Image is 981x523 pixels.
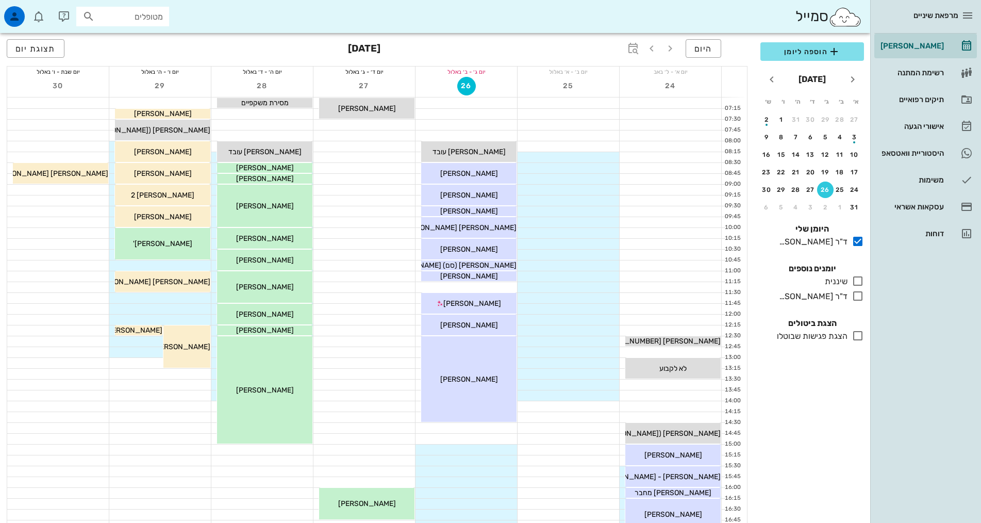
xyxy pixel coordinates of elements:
div: 15:45 [722,472,743,481]
div: 1 [773,116,790,123]
div: 31 [846,204,863,211]
div: 14:00 [722,397,743,405]
button: 13 [803,146,819,163]
button: 3 [803,199,819,216]
th: א׳ [850,93,863,110]
div: שיננית [821,275,847,288]
div: 3 [803,204,819,211]
div: 21 [788,169,804,176]
button: 30 [803,111,819,128]
div: 11:30 [722,288,743,297]
span: 28 [253,81,272,90]
button: 22 [773,164,790,181]
button: 6 [803,129,819,145]
span: [PERSON_NAME] [153,342,210,351]
div: 08:00 [722,137,743,145]
span: [PERSON_NAME] [236,310,294,319]
div: 19 [817,169,834,176]
button: 15 [773,146,790,163]
button: 11 [832,146,849,163]
span: [PERSON_NAME] [236,234,294,243]
div: דוחות [878,230,944,238]
div: 11:15 [722,277,743,286]
span: [PERSON_NAME] [440,191,498,200]
div: 16:00 [722,483,743,492]
span: 30 [49,81,68,90]
span: [PERSON_NAME] [134,109,192,118]
span: [PERSON_NAME] [440,169,498,178]
span: [PERSON_NAME]' [133,239,192,248]
a: [PERSON_NAME] [874,34,977,58]
span: 29 [151,81,170,90]
span: [PERSON_NAME] עובד [228,148,302,156]
span: [PERSON_NAME] מחבר [635,488,711,497]
img: SmileCloud logo [828,7,862,27]
div: 20 [803,169,819,176]
span: [PERSON_NAME] [236,326,294,335]
span: תג [30,8,37,14]
span: [PERSON_NAME] [236,283,294,291]
span: [PERSON_NAME] [440,375,498,384]
span: [PERSON_NAME] [440,321,498,330]
span: 27 [355,81,374,90]
div: יום שבת - ו׳ באלול [7,67,109,77]
span: [PERSON_NAME] [236,202,294,210]
span: [PERSON_NAME] [134,148,192,156]
div: 14 [788,151,804,158]
button: 19 [817,164,834,181]
button: 24 [661,77,680,95]
button: 12 [817,146,834,163]
div: הצגת פגישות שבוטלו [773,330,847,342]
div: 09:15 [722,191,743,200]
div: 15 [773,151,790,158]
div: 08:30 [722,158,743,167]
div: ד"ר [PERSON_NAME] [775,290,847,303]
div: 6 [803,134,819,141]
button: 26 [457,77,476,95]
div: 11:00 [722,267,743,275]
span: מסירת משקפיים [241,99,289,107]
span: [PERSON_NAME] [134,213,192,221]
h3: [DATE] [348,39,380,60]
button: חודש הבא [762,70,781,89]
div: 16 [758,151,775,158]
button: 28 [253,77,272,95]
span: [PERSON_NAME] ([PERSON_NAME]) [88,126,210,135]
span: [PERSON_NAME] ([PERSON_NAME]) [598,429,721,438]
span: [PERSON_NAME] [105,326,162,335]
div: 23 [758,169,775,176]
button: 1 [773,111,790,128]
a: תגהיסטוריית וואטסאפ [874,141,977,166]
span: 25 [559,81,578,90]
span: היום [694,44,712,54]
button: 9 [758,129,775,145]
div: אישורי הגעה [878,122,944,130]
div: 09:45 [722,213,743,221]
div: 31 [788,116,804,123]
span: [PERSON_NAME] [236,256,294,265]
th: ה׳ [791,93,804,110]
div: 17 [846,169,863,176]
div: 22 [773,169,790,176]
div: 12:45 [722,342,743,351]
button: 6 [758,199,775,216]
div: 13 [803,151,819,158]
span: [PERSON_NAME] [644,510,702,519]
div: 4 [832,134,849,141]
div: 10:00 [722,223,743,232]
div: 27 [803,186,819,193]
h4: היומן שלי [760,223,864,235]
button: חודש שעבר [843,70,862,89]
span: [PERSON_NAME] [236,386,294,395]
div: יום ו׳ - ה׳ באלול [109,67,211,77]
button: 4 [832,129,849,145]
div: 07:15 [722,104,743,113]
button: היום [686,39,721,58]
a: רשימת המתנה [874,60,977,85]
button: 26 [817,182,834,198]
th: ש׳ [761,93,775,110]
div: 08:45 [722,169,743,178]
a: תיקים רפואיים [874,87,977,112]
div: 15:00 [722,440,743,449]
div: 5 [817,134,834,141]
